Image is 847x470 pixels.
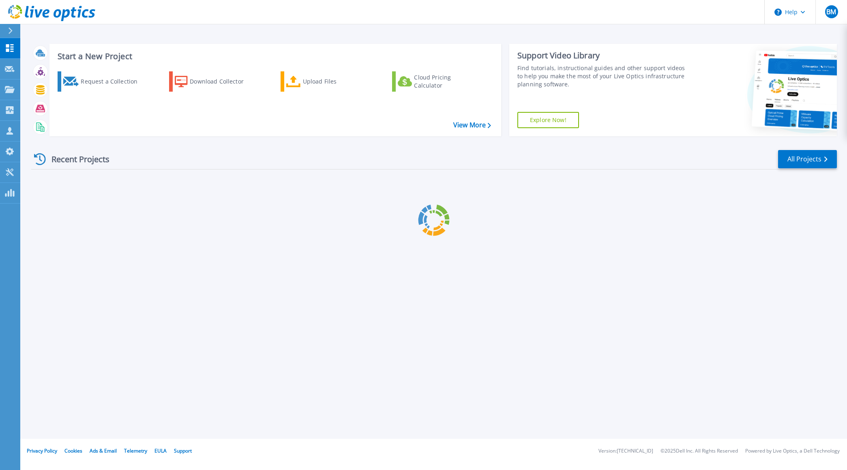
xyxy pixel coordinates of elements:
[58,71,148,92] a: Request a Collection
[169,71,259,92] a: Download Collector
[745,449,840,454] li: Powered by Live Optics, a Dell Technology
[124,447,147,454] a: Telemetry
[392,71,482,92] a: Cloud Pricing Calculator
[81,73,146,90] div: Request a Collection
[58,52,491,61] h3: Start a New Project
[517,112,579,128] a: Explore Now!
[31,149,120,169] div: Recent Projects
[303,73,368,90] div: Upload Files
[660,449,738,454] li: © 2025 Dell Inc. All Rights Reserved
[190,73,255,90] div: Download Collector
[453,121,491,129] a: View More
[598,449,653,454] li: Version: [TECHNICAL_ID]
[281,71,371,92] a: Upload Files
[778,150,837,168] a: All Projects
[174,447,192,454] a: Support
[64,447,82,454] a: Cookies
[90,447,117,454] a: Ads & Email
[154,447,167,454] a: EULA
[826,9,836,15] span: BM
[27,447,57,454] a: Privacy Policy
[517,50,685,61] div: Support Video Library
[414,73,479,90] div: Cloud Pricing Calculator
[517,64,685,88] div: Find tutorials, instructional guides and other support videos to help you make the most of your L...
